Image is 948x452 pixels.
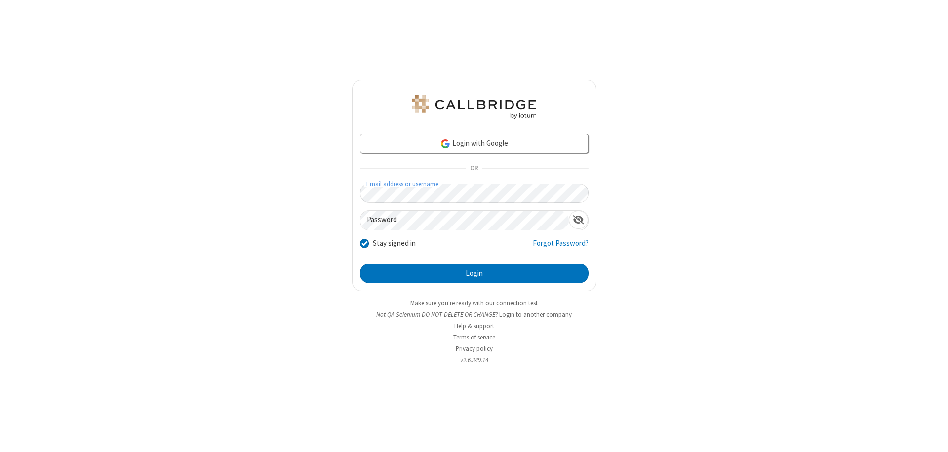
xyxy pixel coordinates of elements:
li: v2.6.349.14 [352,355,596,365]
img: QA Selenium DO NOT DELETE OR CHANGE [410,95,538,119]
img: google-icon.png [440,138,451,149]
input: Password [360,211,569,230]
button: Login to another company [499,310,572,319]
a: Login with Google [360,134,589,153]
a: Help & support [454,322,494,330]
iframe: Chat [923,426,941,445]
a: Privacy policy [456,344,493,353]
div: Show password [569,211,588,229]
label: Stay signed in [373,238,416,249]
li: Not QA Selenium DO NOT DELETE OR CHANGE? [352,310,596,319]
span: OR [466,162,482,176]
input: Email address or username [360,184,589,203]
button: Login [360,264,589,283]
a: Forgot Password? [533,238,589,257]
a: Make sure you're ready with our connection test [410,299,538,307]
a: Terms of service [453,333,495,341]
